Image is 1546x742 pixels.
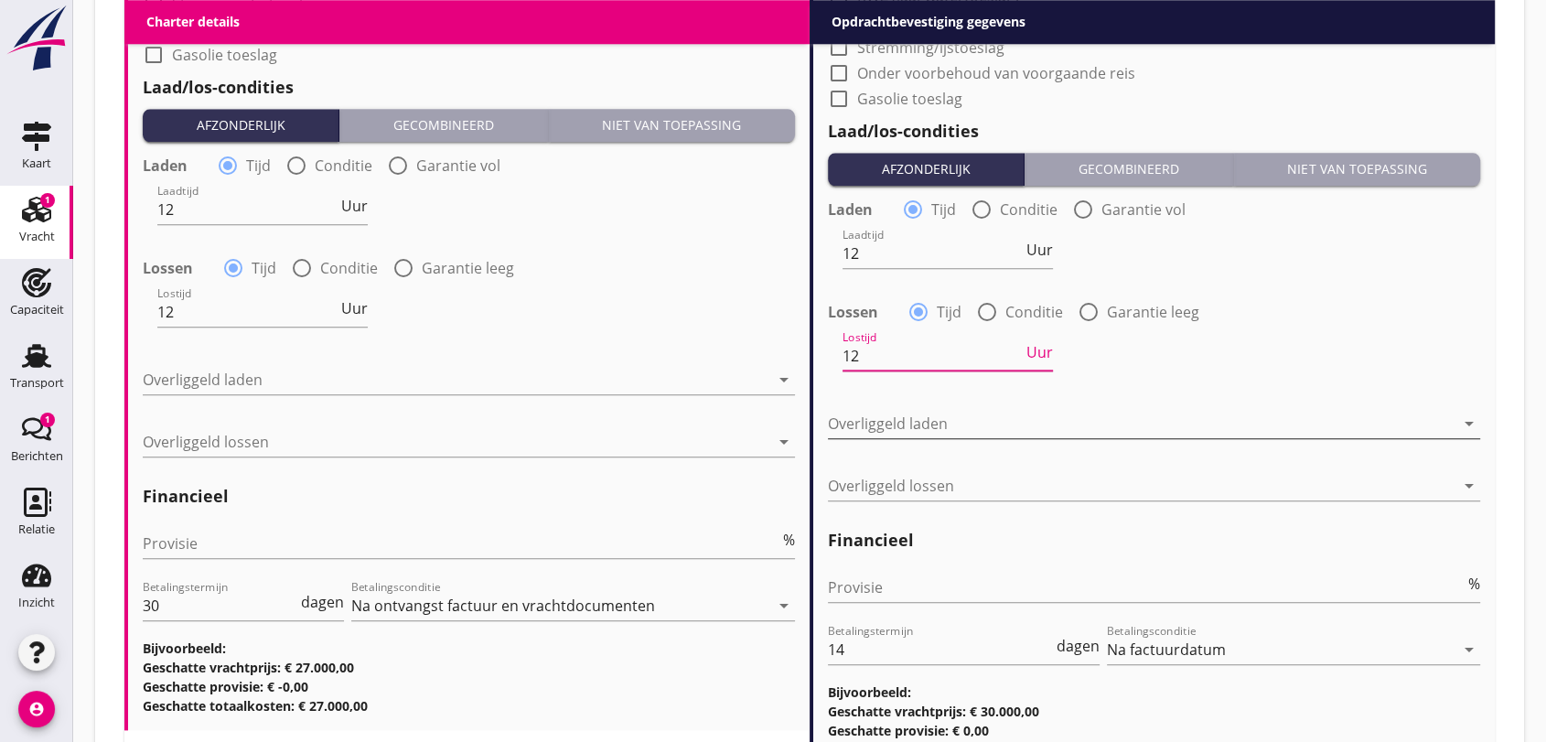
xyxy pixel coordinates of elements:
div: Na ontvangst factuur en vrachtdocumenten [351,597,655,614]
strong: Laden [828,200,873,219]
input: Lostijd [843,341,1023,371]
h3: Geschatte provisie: € 0,00 [828,721,1480,740]
label: HWZ (hoogwatertoeslag) [857,13,1028,31]
img: logo-small.a267ee39.svg [4,5,70,72]
button: Niet van toepassing [1234,153,1480,186]
label: Stremming/ijstoeslag [857,38,1004,57]
button: Afzonderlijk [828,153,1025,186]
h3: Bijvoorbeeld: [143,639,795,658]
i: arrow_drop_down [1458,475,1480,497]
label: Gasolie toeslag [857,90,962,108]
label: Tijd [937,303,961,321]
h2: Laad/los-condities [828,119,1480,144]
h2: Financieel [143,484,795,509]
i: arrow_drop_down [773,431,795,453]
div: dagen [297,595,344,609]
h3: Bijvoorbeeld: [828,683,1480,702]
label: Conditie [315,156,372,175]
button: Gecombineerd [1025,153,1233,186]
div: 1 [40,413,55,427]
i: arrow_drop_down [773,369,795,391]
h3: Geschatte vrachtprijs: € 27.000,00 [143,658,795,677]
label: Garantie vol [1101,200,1186,219]
div: % [1465,576,1480,591]
input: Betalingstermijn [828,635,1053,664]
div: dagen [1053,639,1100,653]
input: Provisie [143,529,779,558]
button: Afzonderlijk [143,109,339,142]
label: Garantie leeg [1107,303,1199,321]
i: arrow_drop_down [773,595,795,617]
div: Afzonderlijk [835,159,1016,178]
div: Relatie [18,523,55,535]
input: Laadtijd [843,239,1023,268]
div: Inzicht [18,597,55,608]
strong: Lossen [143,259,193,277]
div: Capaciteit [10,304,64,316]
h2: Laad/los-condities [143,75,795,100]
label: Garantie vol [416,156,500,175]
div: Gecombineerd [1032,159,1225,178]
div: % [779,532,795,547]
div: Niet van toepassing [556,115,788,134]
label: Gasolie toeslag [172,46,277,64]
div: Berichten [11,450,63,462]
span: Uur [1026,345,1053,360]
div: Na factuurdatum [1107,641,1226,658]
div: Kaart [22,157,51,169]
label: Onder voorbehoud van voorgaande reis [857,64,1135,82]
input: Provisie [828,573,1465,602]
label: Conditie [1000,200,1058,219]
button: Gecombineerd [339,109,548,142]
label: Garantie leeg [422,259,514,277]
label: Onder voorbehoud van voorgaande reis [172,20,450,38]
strong: Laden [143,156,188,175]
span: Uur [341,199,368,213]
label: Conditie [1005,303,1063,321]
i: arrow_drop_down [1458,639,1480,661]
div: Afzonderlijk [150,115,331,134]
i: arrow_drop_down [1458,413,1480,435]
div: Transport [10,377,64,389]
div: Niet van toepassing [1241,159,1473,178]
button: Niet van toepassing [549,109,795,142]
h3: Geschatte totaalkosten: € 27.000,00 [143,696,795,715]
h3: Geschatte vrachtprijs: € 30.000,00 [828,702,1480,721]
label: Conditie [320,259,378,277]
span: Uur [1026,242,1053,257]
h3: Geschatte provisie: € -0,00 [143,677,795,696]
label: Tijd [252,259,276,277]
div: Gecombineerd [347,115,540,134]
label: Tijd [246,156,271,175]
label: Tijd [931,200,956,219]
strong: Lossen [828,303,878,321]
i: account_circle [18,691,55,727]
div: 1 [40,193,55,208]
input: Betalingstermijn [143,591,297,620]
input: Lostijd [157,297,338,327]
span: Uur [341,301,368,316]
div: Vracht [19,231,55,242]
input: Laadtijd [157,195,338,224]
h2: Financieel [828,528,1480,553]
